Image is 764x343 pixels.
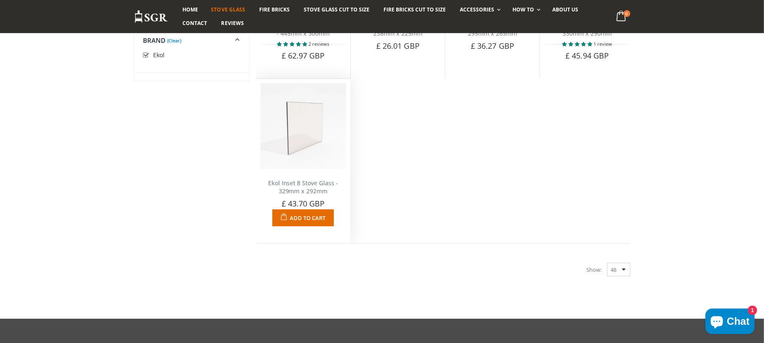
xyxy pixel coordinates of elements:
[277,41,308,47] span: 5.00 stars
[134,10,168,24] img: Stove Glass Replacement
[565,50,609,61] span: £ 45.94 GBP
[703,309,757,336] inbox-online-store-chat: Shopify online store chat
[513,6,535,13] span: How To
[176,17,214,30] a: Contact
[587,263,602,276] span: Show:
[259,6,290,13] span: Fire Bricks
[376,41,420,51] span: £ 26.01 GBP
[153,51,165,59] span: Ekol
[168,39,182,42] a: (Clear)
[211,6,245,13] span: Stove Glass
[297,3,376,17] a: Stove Glass Cut To Size
[205,3,252,17] a: Stove Glass
[593,41,612,47] span: 1 review
[453,3,505,17] a: Accessories
[562,41,593,47] span: 5.00 stars
[290,214,325,222] span: Add to Cart
[624,10,630,17] span: 0
[221,20,244,27] span: Reviews
[272,209,334,226] button: Add to Cart
[553,6,579,13] span: About us
[546,3,585,17] a: About us
[183,6,199,13] span: Home
[613,8,630,25] a: 0
[460,6,494,13] span: Accessories
[260,83,346,169] img: Ekol Inset 8 Stove Glass
[183,20,207,27] span: Contact
[282,50,325,61] span: £ 62.97 GBP
[253,3,296,17] a: Fire Bricks
[377,3,452,17] a: Fire Bricks Cut To Size
[471,41,514,51] span: £ 36.27 GBP
[215,17,250,30] a: Reviews
[308,41,329,47] span: 2 reviews
[383,6,446,13] span: Fire Bricks Cut To Size
[143,36,166,45] span: Brand
[176,3,205,17] a: Home
[507,3,545,17] a: How To
[304,6,369,13] span: Stove Glass Cut To Size
[268,179,339,195] a: Ekol Inset 8 Stove Glass - 329mm x 292mm
[282,198,325,209] span: £ 43.70 GBP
